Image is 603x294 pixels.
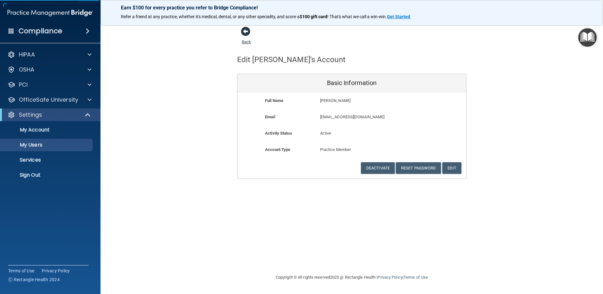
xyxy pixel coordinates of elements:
[361,162,395,174] button: Deactivate
[19,81,28,88] p: PCI
[121,14,300,19] span: Refer a friend at any practice, whether it's medical, dental, or any other speciality, and score a
[8,81,91,88] a: PCI
[320,146,384,153] p: Practice Member
[42,268,70,274] a: Privacy Policy
[19,66,35,73] p: OSHA
[300,14,327,19] strong: $100 gift card
[387,14,410,19] strong: Get Started
[19,27,62,35] h4: Compliance
[19,111,42,119] p: Settings
[237,74,466,92] div: Basic Information
[578,28,597,47] button: Open Resource Center
[320,113,420,121] p: [EMAIL_ADDRESS][DOMAIN_NAME]
[265,98,283,103] b: Full Name
[4,142,90,148] p: My Users
[121,5,583,11] p: Earn $100 for every practice you refer to Bridge Compliance!
[8,51,91,58] a: HIPAA
[237,56,345,64] h4: Edit [PERSON_NAME]'s Account
[378,275,402,280] a: Privacy Policy
[4,157,90,163] p: Services
[19,51,35,58] p: HIPAA
[327,14,387,19] span: ! That's what we call a win-win.
[320,130,384,137] p: Active
[4,172,90,178] p: Sign Out
[8,268,34,274] a: Terms of Use
[8,66,91,73] a: OSHA
[4,127,90,133] p: My Account
[19,96,78,104] p: OfficeSafe University
[265,131,292,136] b: Activity Status
[237,267,466,287] div: Copyright © All rights reserved 2025 @ Rectangle Health | |
[265,115,275,119] b: Email
[404,275,428,280] a: Terms of Use
[265,147,290,152] b: Account Type
[396,162,441,174] button: Reset Password
[8,7,93,19] img: PMB logo
[8,276,60,283] span: Ⓒ Rectangle Health 2024
[8,111,91,119] a: Settings
[387,14,411,19] a: Get Started
[442,162,461,174] button: Edit
[320,97,420,104] p: [PERSON_NAME]
[242,32,251,44] a: Back
[8,96,91,104] a: OfficeSafe University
